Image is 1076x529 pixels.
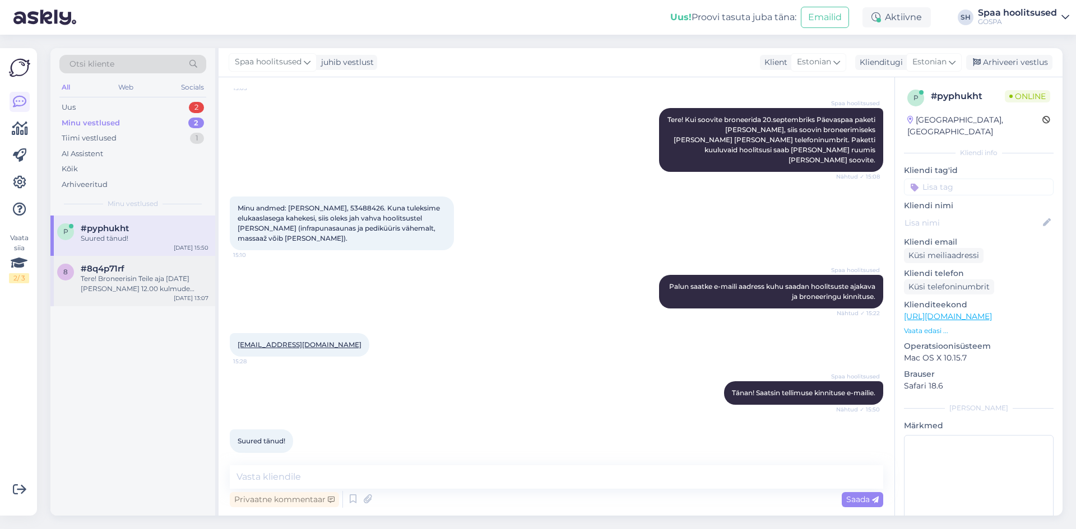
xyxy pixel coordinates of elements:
b: Uus! [670,12,692,22]
span: Otsi kliente [69,58,114,70]
img: Askly Logo [9,57,30,78]
div: 2 [188,118,204,129]
input: Lisa tag [904,179,1054,195]
span: 8 [63,268,68,276]
div: Klienditugi [855,57,903,68]
button: Emailid [801,7,849,28]
div: AI Assistent [62,148,103,160]
div: Küsi telefoninumbrit [904,279,994,294]
span: Saada [846,494,879,504]
span: Nähtud ✓ 15:08 [836,172,880,181]
p: Operatsioonisüsteem [904,340,1054,352]
div: Spaa hoolitsused [978,8,1057,17]
span: #8q4p71rf [81,264,124,274]
span: 15:50 [233,453,275,462]
span: Minu vestlused [108,199,158,209]
div: Socials [179,80,206,95]
div: Privaatne kommentaar [230,492,339,507]
div: Vaata siia [9,233,29,283]
span: Spaa hoolitsused [831,99,880,107]
div: [DATE] 15:50 [174,244,208,252]
div: Kliendi info [904,148,1054,158]
div: Proovi tasuta juba täna: [670,11,796,24]
div: Kõik [62,163,78,175]
span: Estonian [797,56,831,68]
div: Web [116,80,136,95]
a: Spaa hoolitsusedGOSPA [978,8,1069,26]
span: Spaa hoolitsused [235,56,302,68]
div: 1 [190,133,204,144]
p: Mac OS X 10.15.7 [904,352,1054,364]
a: [EMAIL_ADDRESS][DOMAIN_NAME] [238,340,361,349]
div: [DATE] 13:07 [174,294,208,302]
span: Minu andmed: [PERSON_NAME], 53488426. Kuna tuleksime elukaaslasega kahekesi, siis oleks jah vahva... [238,204,442,242]
div: Uus [62,102,76,113]
div: Tere! Broneerisin Teile aja [DATE][PERSON_NAME] 12.00 kulmude korrigeerimiseks. [81,274,208,294]
span: p [63,227,68,236]
div: Küsi meiliaadressi [904,248,984,263]
p: Kliendi telefon [904,268,1054,279]
p: Kliendi email [904,236,1054,248]
div: # pyphukht [931,90,1005,103]
span: 15:10 [233,251,275,259]
p: Kliendi nimi [904,200,1054,212]
p: Klienditeekond [904,299,1054,311]
span: 15:28 [233,357,275,366]
span: Nähtud ✓ 15:22 [837,309,880,317]
span: Tere! Kui soovite broneerida 20.septembriks Päevaspaa paketi [PERSON_NAME], siis soovin broneerim... [667,115,877,164]
p: Brauser [904,368,1054,380]
input: Lisa nimi [905,217,1041,229]
p: Safari 18.6 [904,380,1054,392]
div: Aktiivne [862,7,931,27]
span: Estonian [912,56,947,68]
div: Suured tänud! [81,233,208,244]
span: 15:03 [233,84,275,92]
span: Nähtud ✓ 15:50 [836,405,880,414]
div: [GEOGRAPHIC_DATA], [GEOGRAPHIC_DATA] [907,114,1042,138]
span: Spaa hoolitsused [831,266,880,274]
span: Suured tänud! [238,437,285,445]
div: SH [958,10,973,25]
div: Minu vestlused [62,118,120,129]
span: #pyphukht [81,223,129,233]
div: 2 / 3 [9,273,29,283]
div: Tiimi vestlused [62,133,117,144]
span: Palun saatke e-maili aadress kuhu saadan hoolitsuste ajakava ja broneeringu kinnituse. [669,282,877,301]
p: Märkmed [904,420,1054,432]
div: 2 [189,102,204,113]
div: juhib vestlust [317,57,374,68]
div: GOSPA [978,17,1057,26]
span: Spaa hoolitsused [831,372,880,381]
p: Vaata edasi ... [904,326,1054,336]
div: Arhiveeri vestlus [966,55,1052,70]
span: p [913,93,919,102]
span: Tänan! Saatsin tellimuse kinnituse e-mailie. [732,388,875,397]
p: Kliendi tag'id [904,165,1054,176]
span: Online [1005,90,1050,102]
div: Klient [760,57,787,68]
div: [PERSON_NAME] [904,403,1054,413]
div: All [59,80,72,95]
a: [URL][DOMAIN_NAME] [904,311,992,321]
div: Arhiveeritud [62,179,108,190]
